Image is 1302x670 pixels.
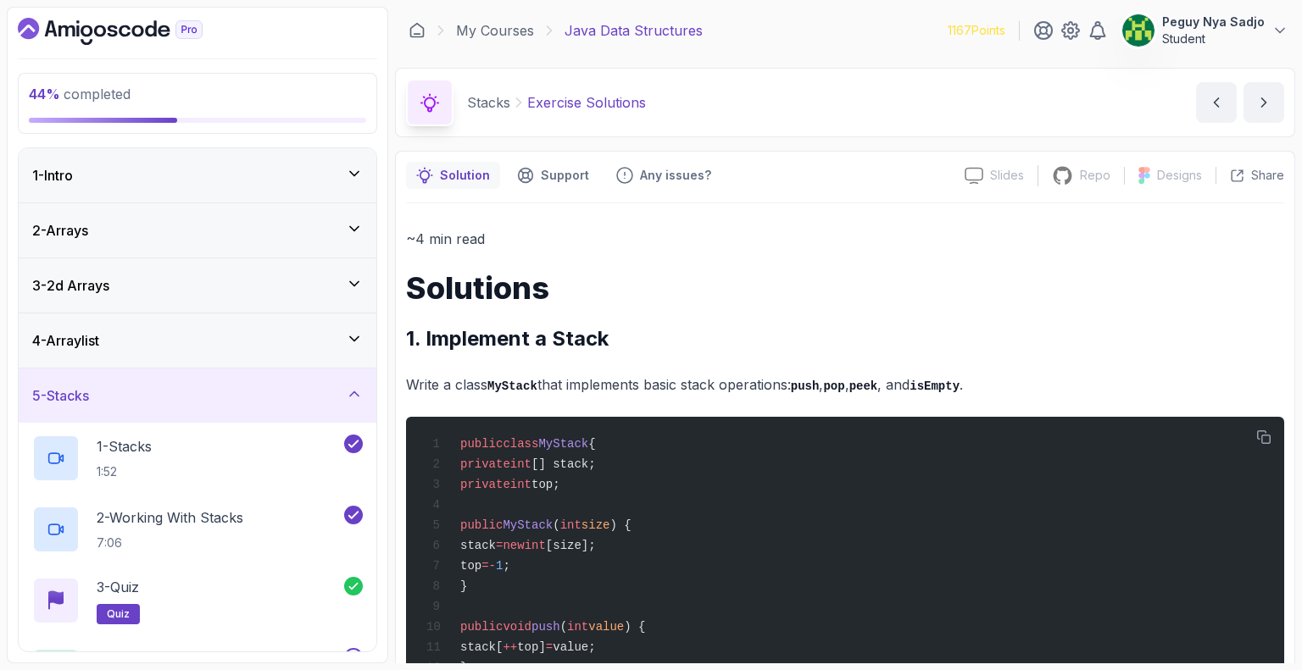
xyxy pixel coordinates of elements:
p: 3 - Quiz [97,577,139,597]
span: ( [553,518,559,532]
span: size [581,518,610,532]
span: stack[ [460,640,503,654]
span: class [503,437,538,451]
button: notes button [406,162,500,189]
h1: Solutions [406,271,1284,305]
button: Feedback button [606,162,721,189]
span: = [546,640,553,654]
button: 2-Working With Stacks7:06 [32,506,363,553]
span: public [460,437,503,451]
button: 1-Stacks1:52 [32,435,363,482]
img: user profile image [1122,14,1155,47]
a: My Courses [456,20,534,41]
h3: 4 - Arraylist [32,330,99,351]
span: int [567,620,588,634]
span: top] [517,640,546,654]
p: Support [541,167,589,184]
span: void [503,620,531,634]
p: 4 - Exercises [97,648,173,668]
span: [] stack; [531,457,596,471]
button: 2-Arrays [19,203,376,257]
span: = [496,539,503,552]
button: 1-Intro [19,148,376,202]
span: top [460,559,481,573]
p: Student [1162,30,1265,47]
span: int [560,518,581,532]
h2: 1. Implement a Stack [406,325,1284,352]
button: previous content [1196,82,1237,123]
h3: 5 - Stacks [32,385,89,406]
button: 4-Arraylist [19,313,376,368]
button: Support button [507,162,599,189]
code: push [791,379,820,393]
h3: 2 - Arrays [32,220,88,241]
p: 2 - Working With Stacks [97,507,243,528]
p: Peguy Nya Sadjo [1162,14,1265,30]
code: MyStack [487,379,537,393]
p: 1:52 [97,463,152,480]
button: Share [1216,167,1284,184]
span: ( [560,620,567,634]
button: 5-Stacks [19,368,376,423]
span: completed [29,86,131,102]
span: - [489,559,496,573]
h3: 1 - Intro [32,165,73,185]
span: } [460,579,467,593]
p: Slides [990,167,1024,184]
p: 1 - Stacks [97,436,152,457]
button: 3-Quizquiz [32,577,363,624]
span: 1 [496,559,503,573]
span: ; [503,559,509,573]
span: 44 % [29,86,60,102]
span: ++ [503,640,517,654]
p: 7:06 [97,534,243,551]
span: stack [460,539,496,552]
p: Share [1251,167,1284,184]
span: int [525,539,546,552]
span: private [460,457,510,471]
span: private [460,478,510,491]
span: = [481,559,488,573]
span: push [531,620,560,634]
span: top; [531,478,560,491]
span: ) { [609,518,631,532]
span: value; [553,640,595,654]
span: MyStack [538,437,588,451]
p: Repo [1080,167,1110,184]
p: 1167 Points [948,22,1005,39]
p: Write a class that implements basic stack operations: , , , and . [406,373,1284,397]
button: user profile imagePeguy Nya SadjoStudent [1121,14,1288,47]
span: new [503,539,524,552]
span: [size]; [546,539,596,552]
button: 3-2d Arrays [19,258,376,313]
span: quiz [107,607,130,621]
span: int [510,478,531,491]
span: { [588,437,595,451]
a: Dashboard [409,22,426,39]
h3: 3 - 2d Arrays [32,275,109,296]
button: next content [1244,82,1284,123]
span: ) { [624,620,645,634]
span: public [460,518,503,532]
span: int [510,457,531,471]
span: value [588,620,624,634]
p: Java Data Structures [565,20,703,41]
code: pop [823,379,844,393]
p: Solution [440,167,490,184]
p: Exercise Solutions [527,92,646,113]
p: ~4 min read [406,227,1284,251]
code: peek [849,379,878,393]
span: MyStack [503,518,553,532]
p: Stacks [467,92,510,113]
a: Dashboard [18,18,242,45]
code: isEmpty [910,379,960,393]
p: Designs [1157,167,1202,184]
p: Any issues? [640,167,711,184]
span: public [460,620,503,634]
